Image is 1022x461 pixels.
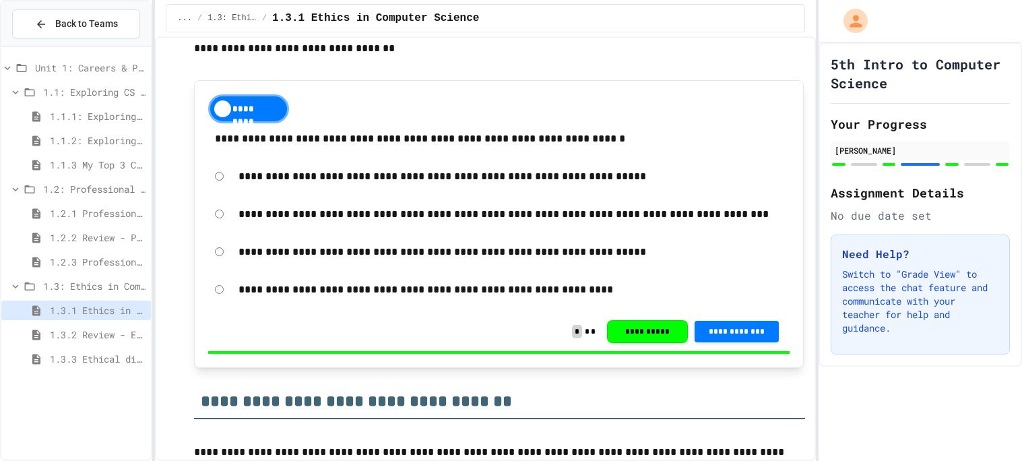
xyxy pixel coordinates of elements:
[43,279,146,293] span: 1.3: Ethics in Computing
[50,328,146,342] span: 1.3.2 Review - Ethics in Computer Science
[831,183,1010,202] h2: Assignment Details
[272,10,479,26] span: 1.3.1 Ethics in Computer Science
[50,352,146,366] span: 1.3.3 Ethical dilemma reflections
[50,230,146,245] span: 1.2.2 Review - Professional Communication
[50,255,146,269] span: 1.2.3 Professional Communication Challenge
[831,55,1010,92] h1: 5th Intro to Computer Science
[835,144,1006,156] div: [PERSON_NAME]
[197,13,202,24] span: /
[831,115,1010,133] h2: Your Progress
[177,13,192,24] span: ...
[35,61,146,75] span: Unit 1: Careers & Professionalism
[43,182,146,196] span: 1.2: Professional Communication
[12,9,140,38] button: Back to Teams
[55,17,118,31] span: Back to Teams
[842,246,998,262] h3: Need Help?
[50,158,146,172] span: 1.1.3 My Top 3 CS Careers!
[829,5,871,36] div: My Account
[43,85,146,99] span: 1.1: Exploring CS Careers
[50,303,146,317] span: 1.3.1 Ethics in Computer Science
[842,268,998,335] p: Switch to "Grade View" to access the chat feature and communicate with your teacher for help and ...
[262,13,267,24] span: /
[50,109,146,123] span: 1.1.1: Exploring CS Careers
[50,206,146,220] span: 1.2.1 Professional Communication
[831,208,1010,224] div: No due date set
[50,133,146,148] span: 1.1.2: Exploring CS Careers - Review
[207,13,257,24] span: 1.3: Ethics in Computing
